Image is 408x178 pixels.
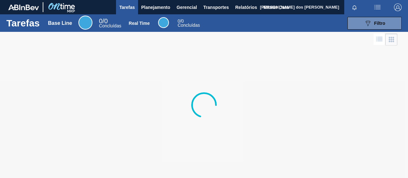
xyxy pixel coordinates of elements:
span: Transportes [203,4,229,11]
span: Gerencial [177,4,197,11]
span: / 0 [99,18,108,25]
span: Concluídas [178,23,200,28]
button: Filtro [347,17,402,30]
h1: Tarefas [6,19,40,27]
div: Real Time [129,21,150,26]
div: Base Line [78,16,92,30]
span: Relatórios [235,4,257,11]
span: 0 [178,18,180,24]
span: Concluídas [99,23,121,28]
div: Base Line [48,20,72,26]
div: Base Line [99,18,121,28]
img: userActions [374,4,381,11]
span: / 0 [178,18,184,24]
img: TNhmsLtSVTkK8tSr43FrP2fwEKptu5GPRR3wAAAABJRU5ErkJggg== [8,4,39,10]
span: 0 [99,18,102,25]
div: Real Time [158,17,169,28]
span: Tarefas [119,4,135,11]
span: Planejamento [141,4,170,11]
span: Filtro [374,21,385,26]
div: Real Time [178,19,200,27]
button: Notificações [344,3,365,12]
img: Logout [394,4,402,11]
